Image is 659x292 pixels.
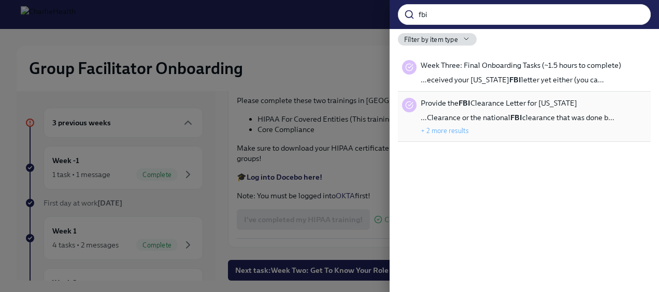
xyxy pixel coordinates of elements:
div: Provide theFBIClearance Letter for [US_STATE]…Clearance or the nationalFBIclearance that was done... [398,92,651,142]
button: + 2 more results [421,126,469,135]
div: Task [402,98,417,112]
strong: FBI [510,113,522,122]
strong: FBI [459,98,470,108]
div: Week Three: Final Onboarding Tasks (~1.5 hours to complete)…eceived your [US_STATE]FBIletter yet ... [398,54,651,92]
span: Week Three: Final Onboarding Tasks (~1.5 hours to complete) [421,60,621,70]
button: Filter by item type [398,33,477,46]
span: …Clearance or the national clearance that was done b… [421,112,614,123]
span: Provide the Clearance Letter for [US_STATE] [421,98,577,108]
div: Task [402,60,417,75]
span: …eceived your [US_STATE] letter yet either (you ca… [421,75,604,85]
span: Filter by item type [404,35,458,45]
strong: FBI [509,75,521,84]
